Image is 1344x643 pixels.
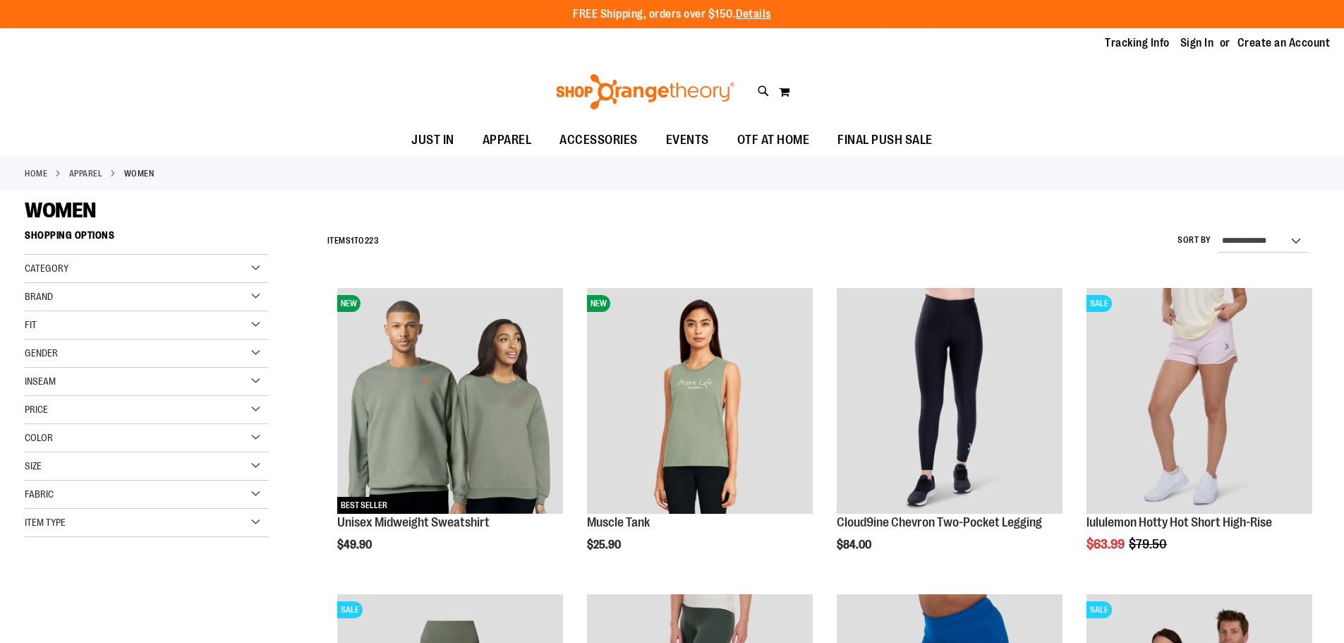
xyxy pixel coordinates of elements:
span: EVENTS [666,124,709,156]
span: NEW [337,295,361,312]
span: ACCESSORIES [559,124,638,156]
strong: Shopping Options [25,223,269,255]
a: Cloud9ine Chevron Two-Pocket Legging [837,515,1042,529]
span: Price [25,404,48,415]
a: ACCESSORIES [545,124,652,157]
a: APPAREL [468,124,546,156]
span: 1 [351,236,354,246]
span: SALE [1086,601,1112,618]
label: Sort By [1177,234,1211,246]
span: Fabric [25,488,54,500]
a: Create an Account [1237,35,1331,51]
div: product [330,281,570,587]
img: Muscle Tank [587,288,813,514]
strong: WOMEN [124,167,155,180]
a: lululemon Hotty Hot Short High-RiseSALE [1086,288,1312,516]
span: OTF AT HOME [737,124,810,156]
a: APPAREL [69,167,103,180]
span: 223 [365,236,380,246]
span: Fit [25,319,37,330]
a: FINAL PUSH SALE [823,124,947,157]
span: $25.90 [587,539,623,551]
div: product [830,281,1070,587]
div: product [580,281,820,587]
span: $49.90 [337,539,374,551]
a: Unisex Midweight SweatshirtNEWBEST SELLER [337,288,563,516]
img: Unisex Midweight Sweatshirt [337,288,563,514]
a: OTF AT HOME [723,124,824,157]
span: Item Type [25,517,66,528]
span: SALE [1086,295,1112,312]
span: $84.00 [837,539,873,551]
img: Cloud9ine Chevron Two-Pocket Legging [837,288,1063,514]
span: $79.50 [1129,537,1169,551]
a: Tracking Info [1105,35,1170,51]
span: Gender [25,347,58,359]
a: EVENTS [652,124,723,157]
span: JUST IN [411,124,454,156]
a: Muscle TankNEW [587,288,813,516]
a: Details [736,8,771,20]
a: lululemon Hotty Hot Short High-Rise [1086,515,1272,529]
span: SALE [337,601,363,618]
p: FREE Shipping, orders over $150. [573,6,771,23]
span: $63.99 [1086,537,1127,551]
div: product [1079,281,1319,587]
span: FINAL PUSH SALE [837,124,933,156]
span: Size [25,460,42,471]
a: JUST IN [397,124,468,157]
a: Home [25,167,47,180]
img: Shop Orangetheory [554,74,737,109]
span: BEST SELLER [337,497,391,514]
a: Unisex Midweight Sweatshirt [337,515,490,529]
h2: Items to [327,230,380,252]
span: APPAREL [483,124,532,156]
span: Color [25,432,53,443]
span: Category [25,263,68,274]
span: Brand [25,291,53,302]
span: WOMEN [25,198,96,222]
img: lululemon Hotty Hot Short High-Rise [1086,288,1312,514]
a: Sign In [1180,35,1214,51]
span: NEW [587,295,610,312]
span: Inseam [25,375,56,387]
a: Muscle Tank [587,515,650,529]
a: Cloud9ine Chevron Two-Pocket Legging [837,288,1063,516]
